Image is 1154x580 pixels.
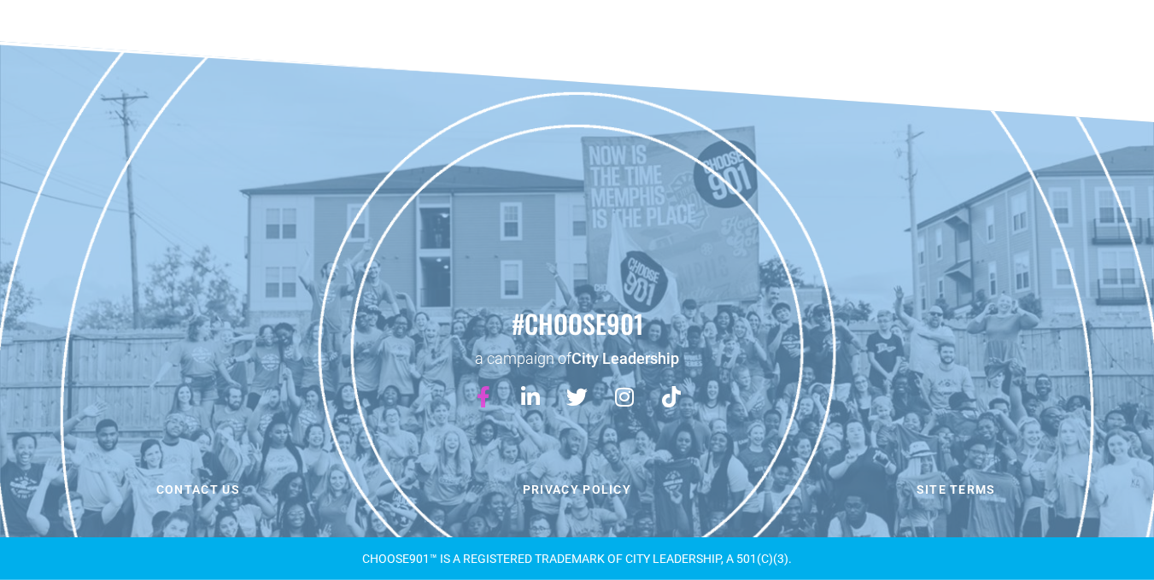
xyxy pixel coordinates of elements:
[523,483,631,495] span: Privacy Policy
[156,483,240,495] span: Contact us
[73,553,1081,565] div: CHOOSE901™ is a registered TRADEMARK OF CITY LEADERSHIP, A 501(C)(3).
[9,306,1145,342] h2: #choose901
[9,348,1145,369] p: a campaign of
[392,472,763,507] a: Privacy Policy
[571,349,679,367] a: City Leadership
[770,472,1141,507] a: Site Terms
[13,472,384,507] a: Contact us
[917,483,996,495] span: Site Terms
